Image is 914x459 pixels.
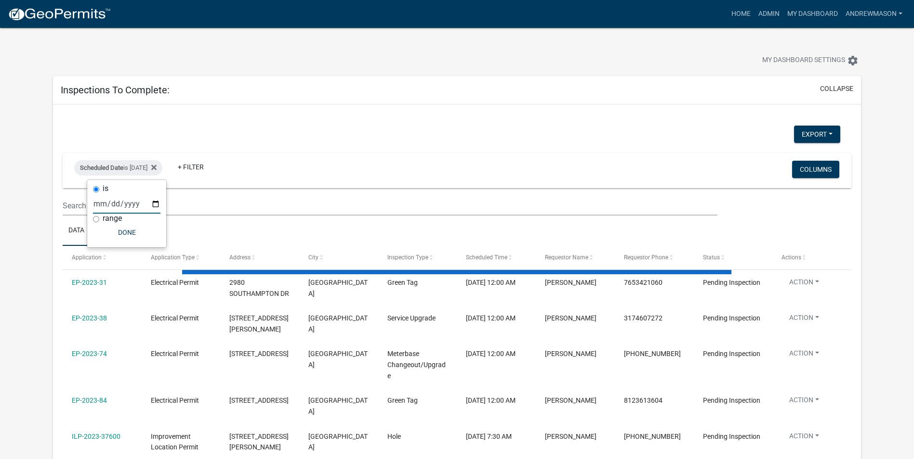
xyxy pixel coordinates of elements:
span: 8123613604 [624,396,662,404]
datatable-header-cell: Scheduled Time [457,246,536,269]
span: City [308,254,318,261]
span: Tim Dumas [545,396,596,404]
span: 2980 SOUTHAMPTON DR [229,279,289,297]
span: 12/12/2023, 7:30 AM [466,433,512,440]
a: Admin [755,5,783,23]
a: ILP-2023-37600 [72,433,120,440]
span: Green Tag [387,279,418,286]
datatable-header-cell: Application Type [142,246,221,269]
span: Cody Berling [545,314,596,322]
a: EP-2023-38 [72,314,107,322]
span: Pending Inspection [703,350,760,357]
span: 10/05/2023, 12:00 AM [466,279,516,286]
button: Action [782,277,827,291]
span: 3174607272 [624,314,662,322]
span: Pending Inspection [703,279,760,286]
a: Home [728,5,755,23]
span: Requestor Phone [624,254,668,261]
span: 765-346-2456 [624,433,681,440]
a: AndrewMason [842,5,906,23]
span: 582 SCHULTZ LN [229,433,289,451]
span: Hole [387,433,401,440]
a: + Filter [170,158,212,176]
label: is [103,185,108,192]
a: EP-2023-74 [72,350,107,357]
span: Service Upgrade [387,314,436,322]
button: Columns [792,161,839,178]
span: AMBER YORK [545,279,596,286]
span: MARTINSVILLE [308,433,368,451]
span: Application [72,254,102,261]
datatable-header-cell: Status [693,246,772,269]
button: Export [794,126,840,143]
datatable-header-cell: Requestor Name [536,246,615,269]
span: 317-538-7562 [624,350,681,357]
span: Electrical Permit [151,350,199,357]
span: 555 W GOLD CREEK RD [229,396,289,404]
span: Jeffrey D. Lawless [545,433,596,440]
datatable-header-cell: Address [220,246,299,269]
span: 12/15/2023, 12:00 AM [466,396,516,404]
span: Status [703,254,720,261]
span: Electrical Permit [151,314,199,322]
span: Pending Inspection [703,396,760,404]
span: 10/23/2023, 12:00 AM [466,314,516,322]
span: Green Tag [387,396,418,404]
a: EP-2023-31 [72,279,107,286]
span: Inspection Type [387,254,428,261]
span: Improvement Location Permit [151,433,199,451]
div: is [DATE] [74,160,162,176]
label: range [103,215,122,222]
button: Action [782,348,827,362]
span: My Dashboard Settings [762,55,845,66]
datatable-header-cell: Application [63,246,142,269]
button: collapse [820,84,853,94]
datatable-header-cell: Actions [772,246,851,269]
span: MARTINSVILLE [308,350,368,369]
span: Actions [782,254,801,261]
span: Electrical Permit [151,396,199,404]
span: MOORESVILLE [308,396,368,415]
span: Scheduled Date [80,164,123,171]
span: Application Type [151,254,195,261]
button: Done [93,224,160,241]
span: Pending Inspection [703,314,760,322]
button: Action [782,313,827,327]
span: Address [229,254,251,261]
h5: Inspections To Complete: [61,84,170,96]
span: Meterbase Changeout/Upgrade [387,350,446,380]
span: MARTINSVILLE [308,279,368,297]
span: 5765 LINCOLN RD [229,350,289,357]
button: Action [782,431,827,445]
button: My Dashboard Settingssettings [755,51,866,70]
datatable-header-cell: Requestor Phone [615,246,694,269]
span: Scheduled Time [466,254,507,261]
button: Action [782,395,827,409]
a: Data [63,216,90,246]
span: 12/12/2023, 12:00 AM [466,350,516,357]
a: My Dashboard [783,5,842,23]
span: 7653421060 [624,279,662,286]
datatable-header-cell: Inspection Type [378,246,457,269]
span: Requestor Name [545,254,588,261]
span: Jeff Carson [545,350,596,357]
a: EP-2023-84 [72,396,107,404]
i: settings [847,55,859,66]
input: Search for inspections [63,196,717,216]
datatable-header-cell: City [299,246,378,269]
span: Electrical Permit [151,279,199,286]
span: 6765 CRONE RD [229,314,289,333]
span: Pending Inspection [703,433,760,440]
span: MARTINSVILLE [308,314,368,333]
